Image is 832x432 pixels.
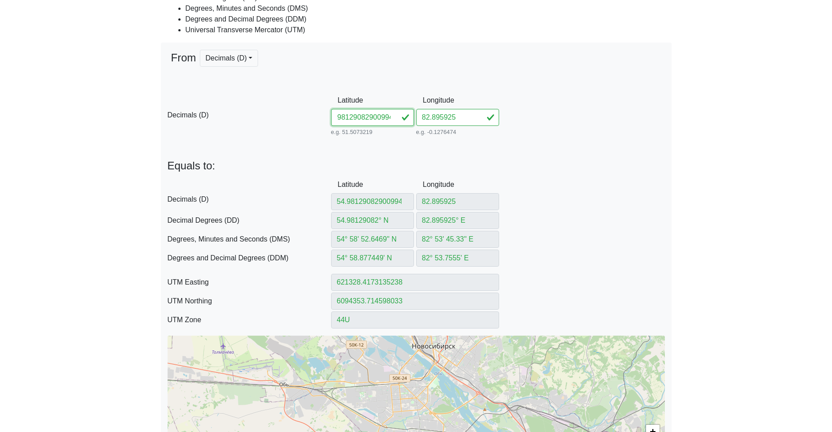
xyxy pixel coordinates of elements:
span: Decimals (D) [168,110,331,121]
li: Degrees, Minutes and Seconds (DMS) [185,3,665,14]
label: Longitude [416,92,444,109]
p: Equals to: [168,160,665,173]
label: UTM Zone [161,311,331,328]
label: UTM Easting [161,274,331,291]
label: Latitude [331,92,359,109]
span: Decimal Degrees (DD) [168,215,331,226]
label: Longitude [416,176,444,193]
small: e.g. -0.1276474 [416,128,499,136]
label: Latitude [331,176,359,193]
span: Decimals (D) [168,194,331,205]
span: Degrees and Decimal Degrees (DDM) [168,253,331,264]
span: Degrees, Minutes and Seconds (DMS) [168,234,331,245]
li: Universal Transverse Mercator (UTM) [185,25,665,35]
button: Decimals (D) [200,50,259,67]
small: e.g. 51.5073219 [331,128,414,136]
li: Degrees and Decimal Degrees (DDM) [185,14,665,25]
span: From [171,50,196,88]
label: UTM Northing [161,293,331,310]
